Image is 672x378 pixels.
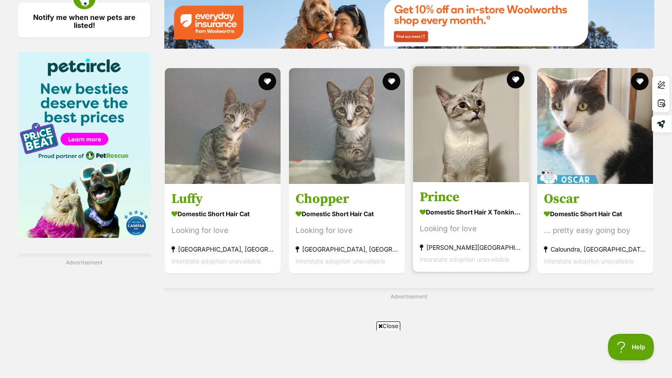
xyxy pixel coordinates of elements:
[420,223,522,235] div: Looking for love
[296,257,385,265] span: Interstate adoption unavailable
[631,73,649,90] button: favourite
[171,225,274,237] div: Looking for love
[544,207,646,220] strong: Domestic Short Hair Cat
[171,207,274,220] strong: Domestic Short Hair Cat
[383,73,400,90] button: favourite
[289,68,405,184] img: Chopper - Domestic Short Hair Cat
[420,189,522,206] h3: Prince
[296,207,398,220] strong: Domestic Short Hair Cat
[537,68,653,184] img: Oscar - Domestic Short Hair Cat
[413,66,529,182] img: Prince - Domestic Short Hair x Tonkinese Cat
[413,182,529,272] a: Prince Domestic Short Hair x Tonkinese Cat Looking for love [PERSON_NAME][GEOGRAPHIC_DATA], [GEOG...
[165,68,281,184] img: Luffy - Domestic Short Hair Cat
[537,184,653,274] a: Oscar Domestic Short Hair Cat ... pretty easy going boy Caloundra, [GEOGRAPHIC_DATA] Interstate a...
[296,225,398,237] div: Looking for love
[544,257,634,265] span: Interstate adoption unavailable
[376,321,400,330] span: Close
[165,184,281,274] a: Luffy Domestic Short Hair Cat Looking for love [GEOGRAPHIC_DATA], [GEOGRAPHIC_DATA] Interstate ad...
[258,73,276,90] button: favourite
[544,243,646,255] strong: Caloundra, [GEOGRAPHIC_DATA]
[420,241,522,253] strong: [PERSON_NAME][GEOGRAPHIC_DATA], [GEOGRAPHIC_DATA]
[171,191,274,207] h3: Luffy
[507,71,524,88] button: favourite
[296,191,398,207] h3: Chopper
[18,3,151,38] a: Notify me when new pets are listed!
[296,243,398,255] strong: [GEOGRAPHIC_DATA], [GEOGRAPHIC_DATA]
[420,206,522,218] strong: Domestic Short Hair x Tonkinese Cat
[171,257,261,265] span: Interstate adoption unavailable
[544,225,646,237] div: ... pretty easy going boy
[289,184,405,274] a: Chopper Domestic Short Hair Cat Looking for love [GEOGRAPHIC_DATA], [GEOGRAPHIC_DATA] Interstate ...
[18,52,151,238] img: Pet Circle promo banner
[544,191,646,207] h3: Oscar
[171,243,274,255] strong: [GEOGRAPHIC_DATA], [GEOGRAPHIC_DATA]
[175,334,497,374] iframe: Advertisement
[420,256,509,263] span: Interstate adoption unavailable
[608,334,654,360] iframe: Help Scout Beacon - Open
